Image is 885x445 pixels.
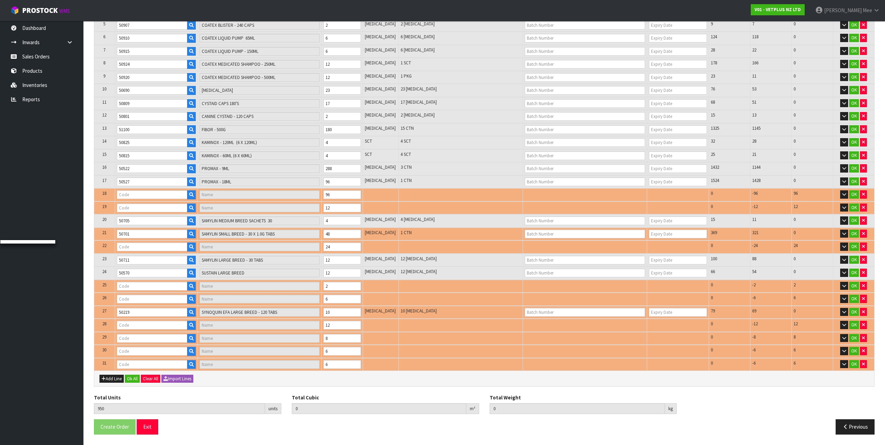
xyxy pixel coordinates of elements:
[849,360,859,368] button: OK
[323,164,361,173] input: Qty Ordered
[117,112,187,121] input: Code
[323,138,361,147] input: Qty Ordered
[794,243,798,248] span: 24
[323,73,361,82] input: Qty Ordered
[365,60,396,66] span: [MEDICAL_DATA]
[401,47,435,53] span: 6 [MEDICAL_DATA]
[794,295,796,301] span: 6
[794,347,796,353] span: 6
[323,99,361,108] input: Qty Ordered
[752,125,761,131] span: 1145
[102,334,106,340] span: 29
[752,321,758,327] span: -12
[752,47,756,53] span: 22
[125,375,140,383] button: Ok All
[200,34,320,42] input: Name
[649,73,707,82] input: Expiry Date
[323,321,361,329] input: Qty Ordered
[365,230,396,236] span: [MEDICAL_DATA]
[794,334,796,340] span: 8
[103,73,105,79] span: 9
[711,112,715,118] span: 15
[711,216,715,222] span: 15
[794,86,796,92] span: 0
[323,243,361,251] input: Qty Ordered
[137,419,158,434] button: Exit
[752,99,756,105] span: 51
[711,256,717,262] span: 100
[401,151,411,157] span: 4 SCT
[711,243,713,248] span: 0
[117,360,187,369] input: Code
[649,308,707,317] input: Expiry Date
[94,394,121,401] label: Total Units
[200,164,320,173] input: Name
[323,308,361,317] input: Qty Ordered
[794,177,796,183] span: 0
[752,60,758,66] span: 166
[102,269,106,275] span: 24
[323,47,361,56] input: Qty Ordered
[200,347,320,356] input: Name
[117,177,187,186] input: Code
[794,308,796,314] span: 0
[102,308,106,314] span: 27
[752,243,758,248] span: -24
[794,321,798,327] span: 12
[323,347,361,356] input: Qty Ordered
[849,60,859,68] button: OK
[649,112,707,121] input: Expiry Date
[490,394,521,401] label: Total Weight
[849,73,859,81] button: OK
[711,73,715,79] span: 23
[649,60,707,69] input: Expiry Date
[849,295,859,303] button: OK
[649,34,707,42] input: Expiry Date
[323,334,361,343] input: Qty Ordered
[323,34,361,42] input: Qty Ordered
[711,230,717,236] span: 369
[849,269,859,277] button: OK
[102,177,106,183] span: 17
[323,125,361,134] input: Qty Ordered
[117,21,187,30] input: Code
[103,34,105,40] span: 6
[117,216,187,225] input: Code
[102,86,106,92] span: 10
[323,269,361,277] input: Qty Ordered
[794,73,796,79] span: 0
[794,230,796,236] span: 0
[103,21,105,27] span: 5
[794,138,796,144] span: 0
[200,269,320,277] input: Name
[365,125,396,131] span: [MEDICAL_DATA]
[649,125,707,134] input: Expiry Date
[103,47,105,53] span: 7
[794,21,796,27] span: 0
[401,256,437,262] span: 12 [MEDICAL_DATA]
[649,86,707,95] input: Expiry Date
[117,151,187,160] input: Code
[102,138,106,144] span: 14
[323,216,361,225] input: Qty Ordered
[365,308,396,314] span: [MEDICAL_DATA]
[849,334,859,342] button: OK
[401,73,412,79] span: 1 PKG
[22,6,58,15] span: ProStock
[365,112,396,118] span: [MEDICAL_DATA]
[323,190,361,199] input: Qty Ordered
[117,230,187,238] input: Code
[401,99,437,105] span: 17 [MEDICAL_DATA]
[711,177,719,183] span: 1524
[752,34,758,40] span: 118
[102,216,106,222] span: 20
[711,347,713,353] span: 0
[102,164,106,170] span: 16
[525,164,645,173] input: Batch Number
[525,99,645,108] input: Batch Number
[200,230,320,238] input: Name
[117,125,187,134] input: Code
[649,151,707,160] input: Expiry Date
[849,347,859,355] button: OK
[525,177,645,186] input: Batch Number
